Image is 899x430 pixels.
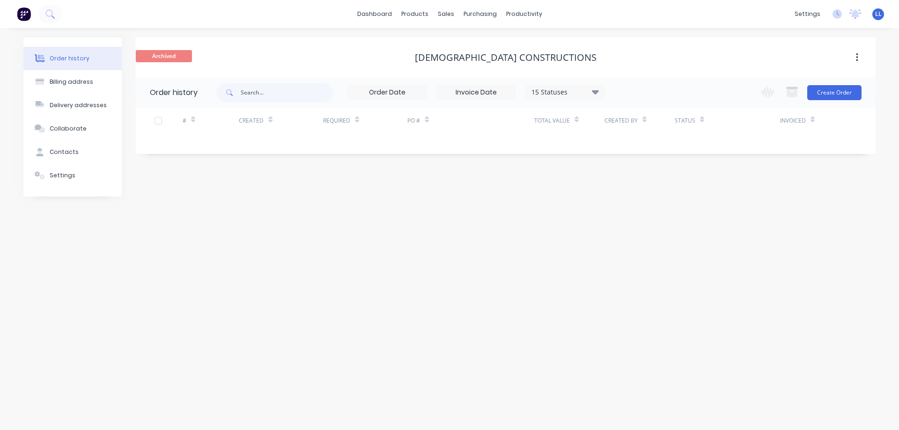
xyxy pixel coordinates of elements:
[23,140,122,164] button: Contacts
[604,108,675,133] div: Created By
[23,70,122,94] button: Billing address
[241,83,333,102] input: Search...
[239,117,264,125] div: Created
[875,10,882,18] span: LL
[604,117,638,125] div: Created By
[675,117,695,125] div: Status
[433,7,459,21] div: sales
[50,54,89,63] div: Order history
[501,7,547,21] div: productivity
[50,148,79,156] div: Contacts
[353,7,397,21] a: dashboard
[183,117,186,125] div: #
[780,117,806,125] div: Invoiced
[23,117,122,140] button: Collaborate
[437,86,516,100] input: Invoice Date
[50,101,107,109] div: Delivery addresses
[397,7,433,21] div: products
[183,108,239,133] div: #
[534,108,604,133] div: Total Value
[534,117,570,125] div: Total Value
[50,124,87,133] div: Collaborate
[348,86,427,100] input: Order Date
[407,117,420,125] div: PO #
[323,108,407,133] div: Required
[17,7,31,21] img: Factory
[780,108,836,133] div: Invoiced
[23,47,122,70] button: Order history
[807,85,862,100] button: Create Order
[415,52,597,63] div: [DEMOGRAPHIC_DATA] CONSTRUCTIONS
[50,78,93,86] div: Billing address
[323,117,350,125] div: Required
[23,164,122,187] button: Settings
[675,108,780,133] div: Status
[790,7,825,21] div: settings
[23,94,122,117] button: Delivery addresses
[136,50,192,62] span: Archived
[407,108,534,133] div: PO #
[526,87,604,97] div: 15 Statuses
[459,7,501,21] div: purchasing
[50,171,75,180] div: Settings
[239,108,323,133] div: Created
[150,87,198,98] div: Order history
